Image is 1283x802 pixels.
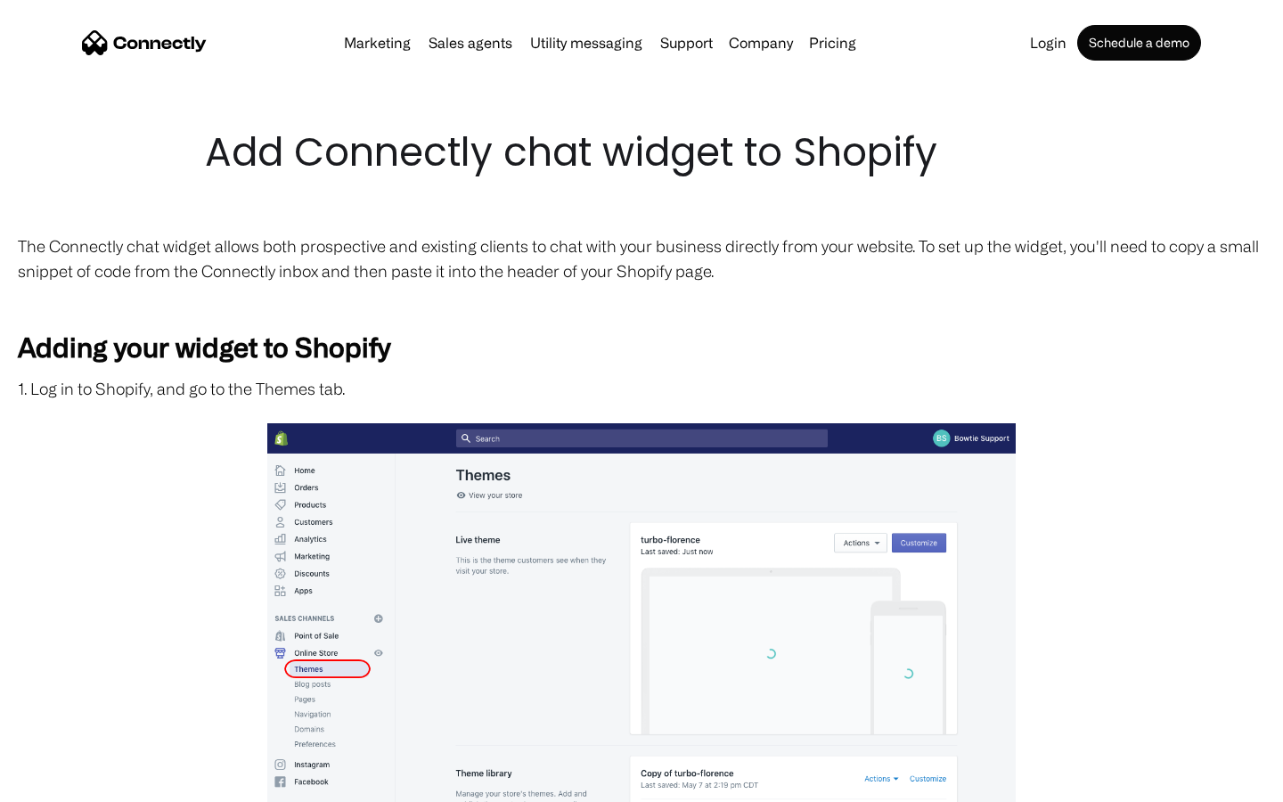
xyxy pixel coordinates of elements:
[723,30,798,55] div: Company
[337,36,418,50] a: Marketing
[82,29,207,56] a: home
[523,36,650,50] a: Utility messaging
[1077,25,1201,61] a: Schedule a demo
[653,36,720,50] a: Support
[1023,36,1074,50] a: Login
[18,233,1265,283] p: The Connectly chat widget allows both prospective and existing clients to chat with your business...
[18,331,390,362] strong: Adding your widget to Shopify
[421,36,519,50] a: Sales agents
[729,30,793,55] div: Company
[18,771,107,796] aside: Language selected: English
[205,125,1078,180] h1: Add Connectly chat widget to Shopify
[18,376,1265,401] p: 1. Log in to Shopify, and go to the Themes tab.
[36,771,107,796] ul: Language list
[802,36,863,50] a: Pricing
